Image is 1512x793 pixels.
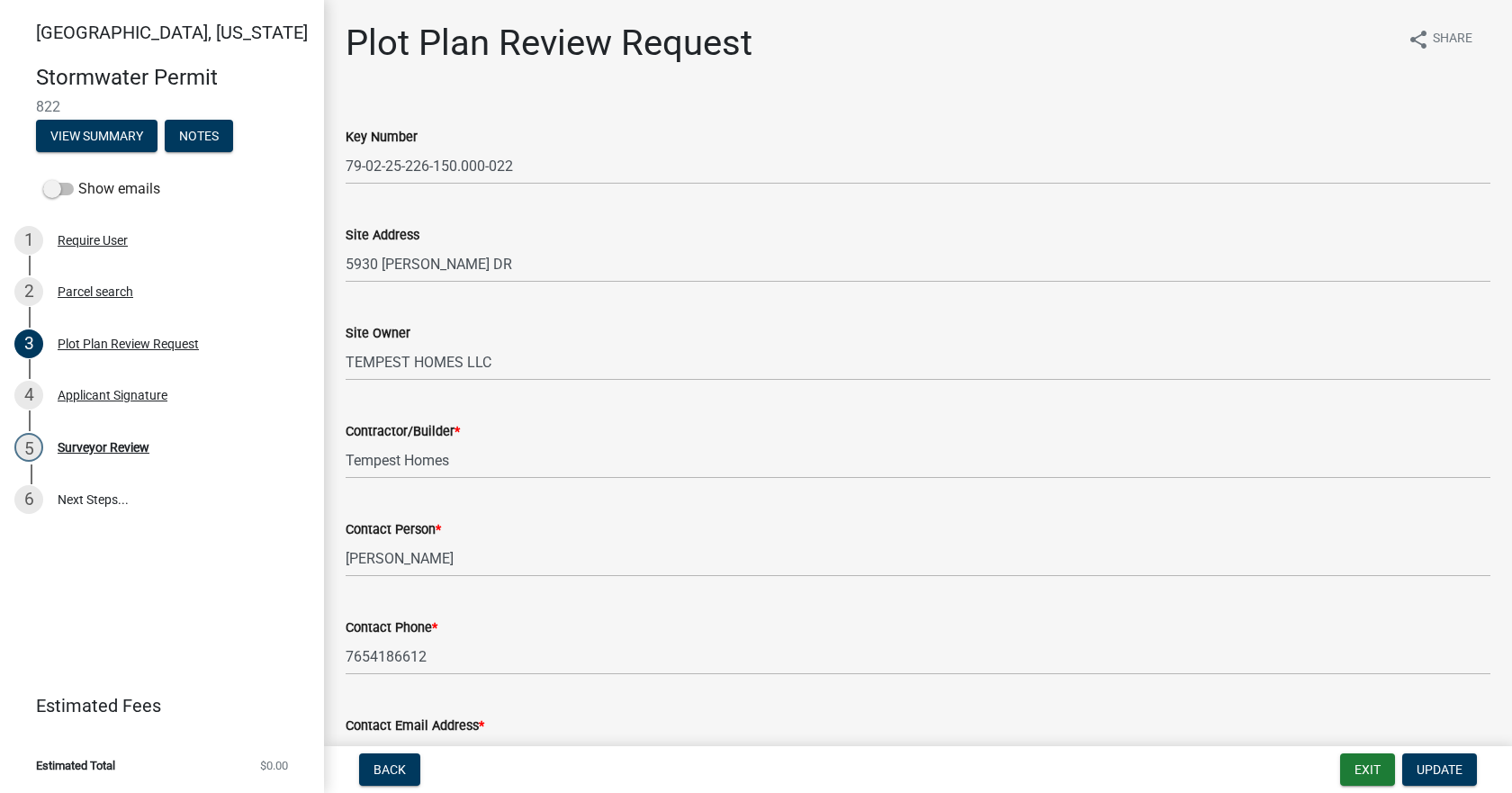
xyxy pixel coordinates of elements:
div: 6 [14,485,43,514]
h4: Stormwater Permit [36,65,310,91]
div: Require User [58,234,128,247]
label: Key Number [346,131,418,144]
span: Share [1433,29,1472,50]
button: Exit [1340,753,1395,786]
button: Back [359,753,420,786]
button: shareShare [1393,22,1487,57]
div: Parcel search [58,285,133,298]
a: Estimated Fees [14,688,295,724]
div: Applicant Signature [58,389,167,401]
label: Show emails [43,178,160,200]
span: [GEOGRAPHIC_DATA], [US_STATE] [36,22,308,43]
h1: Plot Plan Review Request [346,22,752,65]
span: $0.00 [260,760,288,771]
div: 2 [14,277,43,306]
button: View Summary [36,120,157,152]
button: Update [1402,753,1477,786]
wm-modal-confirm: Notes [165,130,233,144]
span: Update [1417,762,1462,777]
label: Site Owner [346,328,410,340]
span: 822 [36,98,288,115]
wm-modal-confirm: Summary [36,130,157,144]
div: 4 [14,381,43,410]
label: Site Address [346,230,419,242]
label: Contact Person [346,524,441,536]
label: Contact Email Address [346,720,484,733]
i: share [1408,29,1429,50]
span: Estimated Total [36,760,115,771]
span: Back [373,762,406,777]
label: Contact Phone [346,622,437,635]
div: Plot Plan Review Request [58,338,199,350]
button: Notes [165,120,233,152]
div: 1 [14,226,43,255]
div: Surveyor Review [58,441,149,454]
div: 5 [14,433,43,462]
div: 3 [14,329,43,358]
label: Contractor/Builder [346,426,460,438]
